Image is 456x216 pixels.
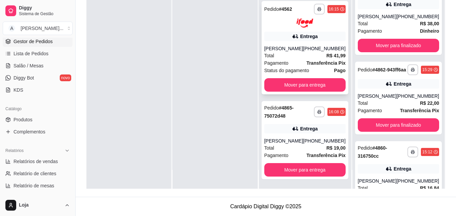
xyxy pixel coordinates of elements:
div: 15:29 [422,67,432,72]
strong: Transferência Pix [400,108,439,113]
a: Salão / Mesas [3,60,73,71]
span: Relatórios de vendas [14,158,58,165]
strong: Transferência Pix [306,153,346,158]
span: Relatório de mesas [14,182,54,189]
span: Pagamento [264,152,289,159]
span: Diggy [19,5,70,11]
span: Salão / Mesas [14,62,44,69]
strong: R$ 41,99 [326,53,346,58]
a: DiggySistema de Gestão [3,3,73,19]
span: Total [264,144,274,152]
div: [PERSON_NAME] [264,45,303,52]
div: [PHONE_NUMBER] [303,45,346,52]
span: KDS [14,87,23,93]
a: Lista de Pedidos [3,48,73,59]
span: Total [358,99,368,107]
div: [PERSON_NAME] [358,13,397,20]
span: Gestor de Pedidos [14,38,53,45]
strong: # 4865-75072d48 [264,105,294,119]
div: Entrega [394,81,411,87]
strong: R$ 22,00 [420,100,439,106]
strong: # 4860-316750cc [358,145,387,159]
span: Pedido [358,67,373,72]
div: [PERSON_NAME] [264,137,303,144]
div: Entrega [300,33,318,40]
strong: R$ 16,84 [420,185,439,191]
button: Mover para finalizado [358,118,439,132]
footer: Cardápio Digital Diggy © 2025 [76,197,456,216]
div: Catálogo [3,103,73,114]
span: Total [264,52,274,59]
div: Entrega [394,165,411,172]
span: Total [358,184,368,192]
div: [PHONE_NUMBER] [303,137,346,144]
span: Loja [19,202,62,208]
span: Produtos [14,116,32,123]
button: Select a team [3,22,73,35]
div: Entrega [300,125,318,132]
span: Pedido [358,145,373,151]
a: Relatório de mesas [3,180,73,191]
span: Pedido [264,6,279,12]
span: Complementos [14,128,45,135]
span: Pagamento [264,59,289,67]
button: Mover para entrega [264,163,346,177]
strong: Dinheiro [420,28,439,34]
span: A [8,25,15,32]
div: Entrega [394,1,411,8]
strong: Transferência Pix [306,60,346,66]
a: Relatórios de vendas [3,156,73,167]
a: Relatório de clientes [3,168,73,179]
a: KDS [3,85,73,95]
span: Status do pagamento [264,67,309,74]
a: Complementos [3,126,73,137]
a: Produtos [3,114,73,125]
span: Sistema de Gestão [19,11,70,17]
a: Diggy Botnovo [3,72,73,83]
button: Mover para entrega [264,78,346,92]
span: Total [358,20,368,27]
strong: # 4562 [279,6,292,12]
strong: # 4862-943ff6aa [372,67,406,72]
button: Loja [3,197,73,213]
div: 15:12 [422,149,432,155]
span: Relatório de clientes [14,170,56,177]
a: Gestor de Pedidos [3,36,73,47]
a: Relatório de fidelidadenovo [3,192,73,203]
button: Mover para finalizado [358,39,439,52]
span: Pedido [264,105,279,111]
div: [PHONE_NUMBER] [397,93,439,99]
div: [PERSON_NAME] [358,93,397,99]
div: 16:08 [329,109,339,115]
span: Lista de Pedidos [14,50,49,57]
div: 16:15 [329,6,339,12]
div: [PHONE_NUMBER] [397,178,439,184]
span: Pagamento [358,107,382,114]
span: Diggy Bot [14,74,34,81]
strong: R$ 19,00 [326,145,346,151]
div: [PERSON_NAME] [358,178,397,184]
div: [PERSON_NAME] ... [21,25,63,32]
strong: Pago [334,68,346,73]
div: [PHONE_NUMBER] [397,13,439,20]
span: Pagamento [358,27,382,35]
img: ifood [296,19,313,28]
strong: R$ 38,00 [420,21,439,26]
span: Relatórios [5,148,24,153]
